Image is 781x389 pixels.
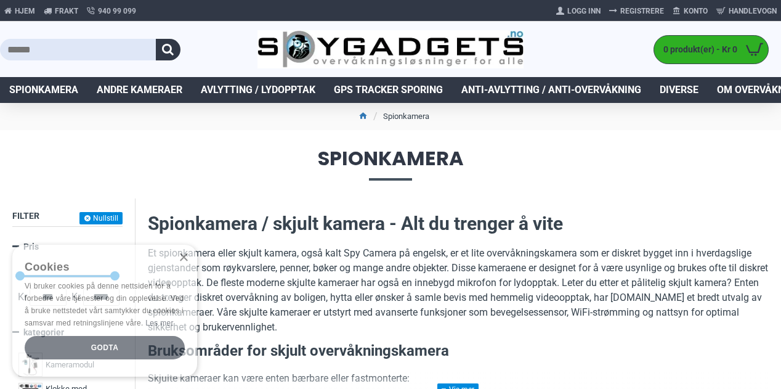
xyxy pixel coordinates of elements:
span: Spionkamera [12,149,769,180]
span: GPS Tracker Sporing [334,83,443,97]
h2: Spionkamera / skjult kamera - Alt du trenger å vite [148,211,769,237]
div: Cookies [25,254,177,280]
a: GPS Tracker Sporing [325,77,452,103]
p: Et spionkamera eller skjult kamera, også kalt Spy Camera på engelsk, er et lite overvåkningskamer... [148,246,769,335]
span: Vi bruker cookies på denne nettsiden for å forbedre våre tjenester og din opplevelse. Ved å bruke... [25,282,184,327]
a: Andre kameraer [87,77,192,103]
span: Frakt [55,6,78,17]
span: Andre kameraer [97,83,182,97]
span: Diverse [660,83,698,97]
span: Anti-avlytting / Anti-overvåkning [461,83,641,97]
p: Skjulte kameraer kan være enten bærbare eller fastmonterte: [148,371,769,386]
span: Filter [12,211,39,221]
a: Logg Inn [552,1,605,21]
div: Close [179,253,188,263]
a: Avlytting / Lydopptak [192,77,325,103]
a: Handlevogn [712,1,781,21]
span: Avlytting / Lydopptak [201,83,315,97]
span: Logg Inn [567,6,601,17]
a: Registrere [605,1,668,21]
span: Spionkamera [9,83,78,97]
a: Konto [668,1,712,21]
span: 940 99 099 [98,6,136,17]
span: Handlevogn [729,6,777,17]
button: Nullstill [79,212,123,224]
span: 0 produkt(er) - Kr 0 [654,43,740,56]
a: Pris [12,236,123,258]
span: Registrere [620,6,664,17]
h3: Bruksområder for skjult overvåkningskamera [148,341,769,362]
a: 0 produkt(er) - Kr 0 [654,36,768,63]
span: Hjem [15,6,35,17]
span: Konto [684,6,708,17]
a: Anti-avlytting / Anti-overvåkning [452,77,650,103]
a: Les mer, opens a new window [145,319,173,327]
img: SpyGadgets.no [257,30,523,68]
a: Diverse [650,77,708,103]
div: Godta [25,336,185,359]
